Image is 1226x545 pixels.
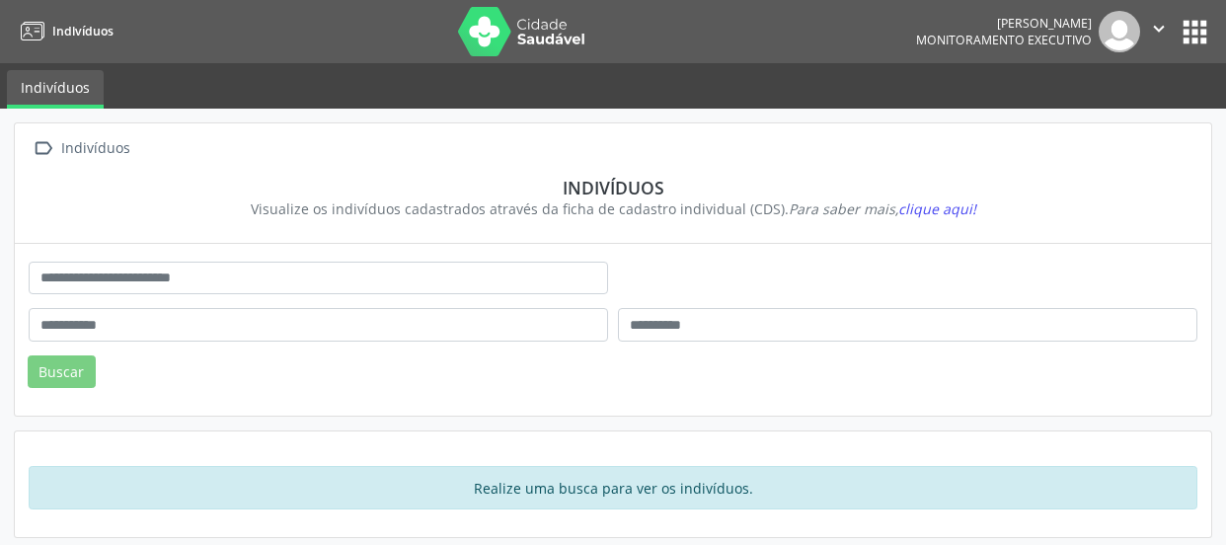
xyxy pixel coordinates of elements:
a: Indivíduos [7,70,104,109]
div: [PERSON_NAME] [916,15,1092,32]
i:  [1148,18,1170,39]
button: apps [1178,15,1212,49]
span: Indivíduos [52,23,114,39]
i: Para saber mais, [789,199,976,218]
span: Monitoramento Executivo [916,32,1092,48]
button: Buscar [28,355,96,389]
button:  [1140,11,1178,52]
div: Indivíduos [57,134,133,163]
i:  [29,134,57,163]
div: Visualize os indivíduos cadastrados através da ficha de cadastro individual (CDS). [42,198,1184,219]
img: img [1099,11,1140,52]
a: Indivíduos [14,15,114,47]
a:  Indivíduos [29,134,133,163]
span: clique aqui! [898,199,976,218]
div: Realize uma busca para ver os indivíduos. [29,466,1197,509]
div: Indivíduos [42,177,1184,198]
